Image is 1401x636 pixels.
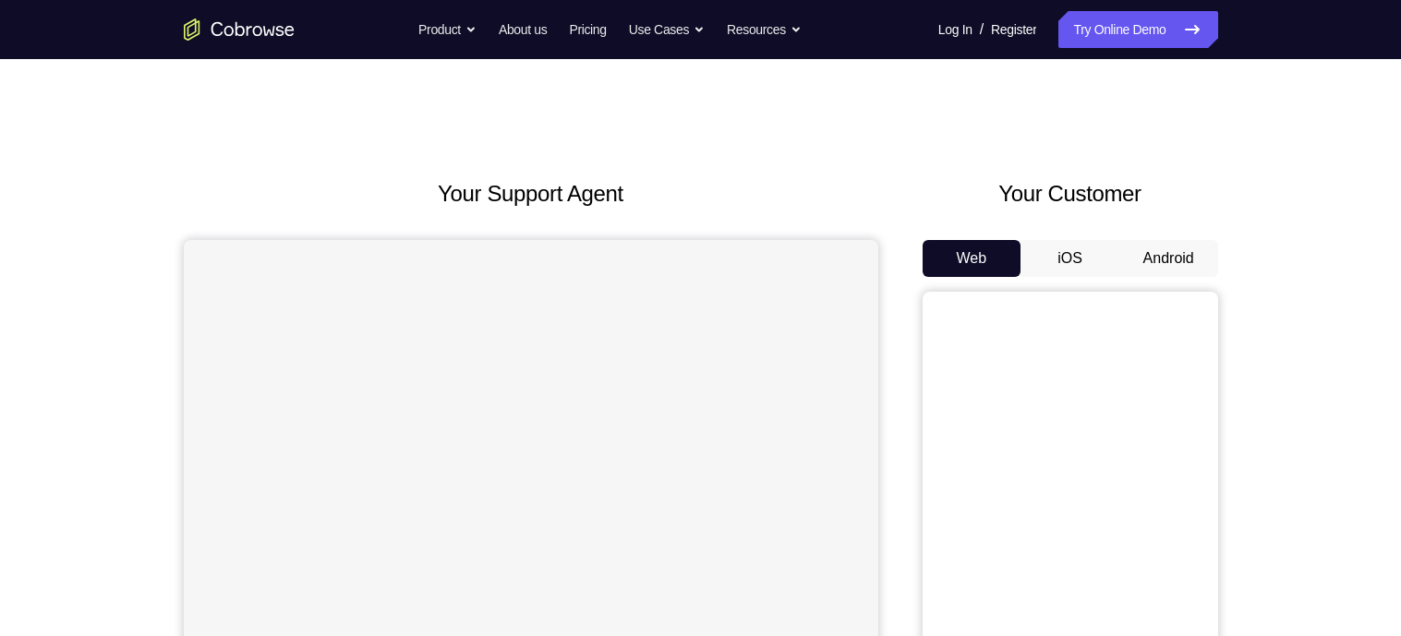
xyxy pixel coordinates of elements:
a: Log In [938,11,972,48]
a: About us [499,11,547,48]
button: iOS [1021,240,1119,277]
button: Product [418,11,477,48]
a: Go to the home page [184,18,295,41]
a: Pricing [569,11,606,48]
a: Try Online Demo [1058,11,1217,48]
span: / [980,18,984,41]
button: Web [923,240,1021,277]
h2: Your Support Agent [184,177,878,210]
button: Android [1119,240,1218,277]
a: Register [991,11,1036,48]
button: Resources [727,11,802,48]
h2: Your Customer [923,177,1218,210]
button: Use Cases [629,11,705,48]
